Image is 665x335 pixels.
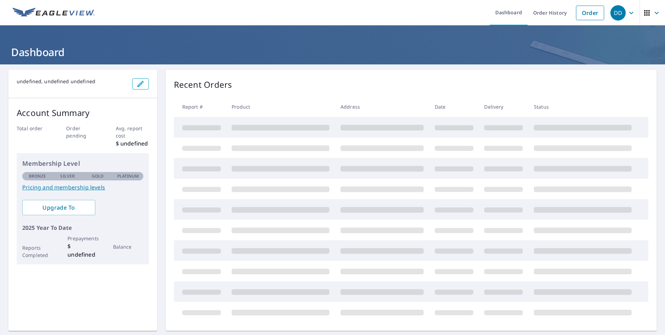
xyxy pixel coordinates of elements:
p: Prepayments [67,235,98,242]
p: Reports Completed [22,244,53,259]
th: Delivery [479,96,528,117]
p: $ undefined [116,139,149,148]
p: Account Summary [17,107,149,119]
img: EV Logo [13,8,95,18]
div: DD [610,5,626,21]
p: $ undefined [67,242,98,259]
th: Date [429,96,479,117]
p: Balance [113,243,143,250]
th: Report # [174,96,226,117]
span: Upgrade To [28,204,90,211]
a: Pricing and membership levels [22,183,143,192]
p: Platinum [117,173,139,179]
p: undefined, undefined undefined [17,78,127,85]
th: Status [528,96,637,117]
p: Recent Orders [174,78,232,91]
p: 2025 Year To Date [22,224,143,232]
a: Order [576,6,604,20]
h1: Dashboard [8,45,657,59]
p: Gold [92,173,104,179]
p: Avg. report cost [116,125,149,139]
p: Membership Level [22,159,143,168]
th: Product [226,96,335,117]
a: Upgrade To [22,200,95,215]
th: Address [335,96,429,117]
p: Total order [17,125,50,132]
p: Bronze [29,173,46,179]
p: Order pending [66,125,99,139]
p: Silver [60,173,75,179]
